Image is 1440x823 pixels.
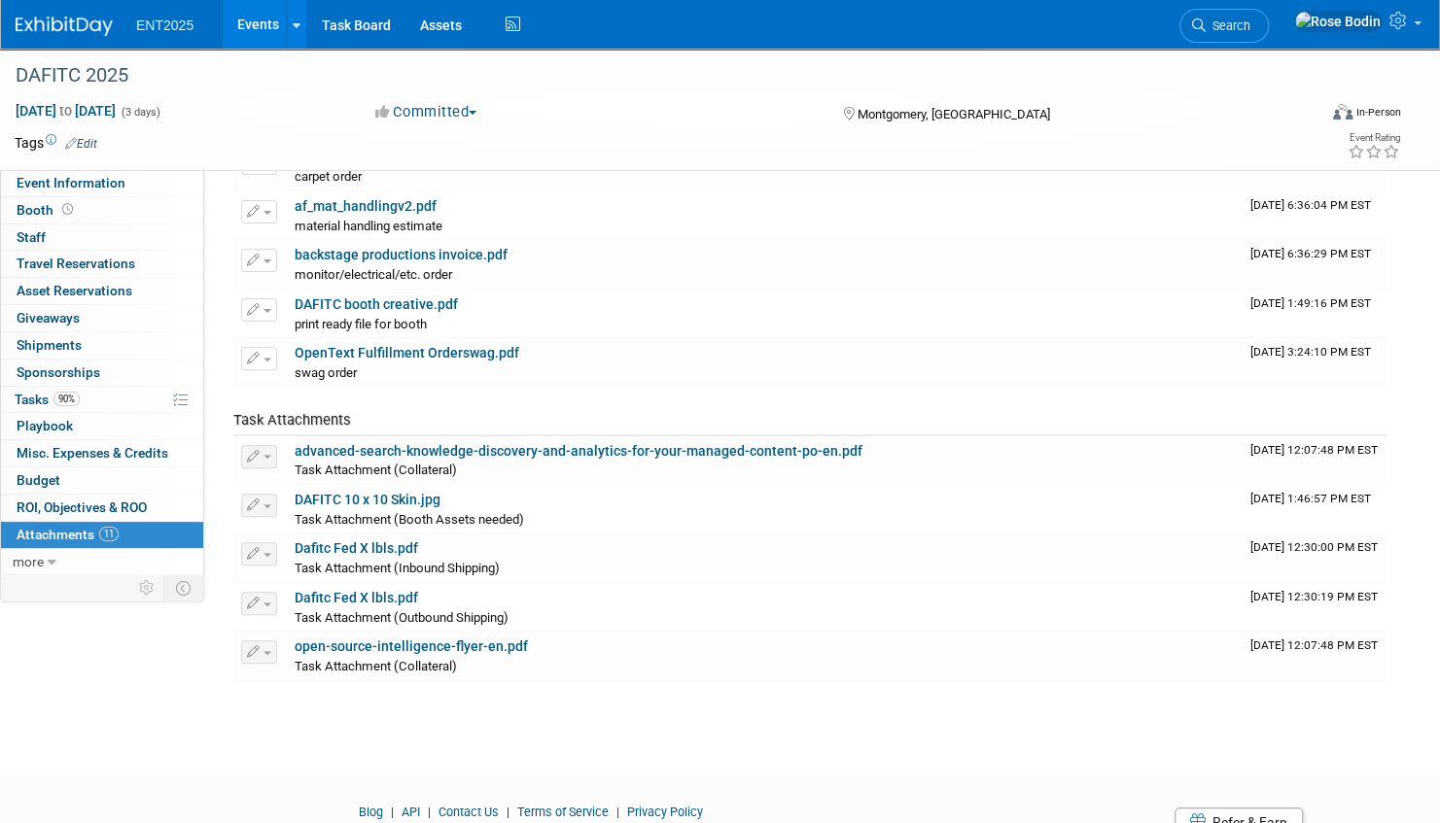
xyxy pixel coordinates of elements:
[295,296,458,312] a: DAFITC booth creative.pdf
[1,522,203,548] a: Attachments11
[1250,638,1378,652] span: Upload Timestamp
[1250,296,1371,310] span: Upload Timestamp
[295,659,457,673] span: Task Attachment (Collateral)
[17,175,125,190] span: Event Information
[17,283,132,298] span: Asset Reservations
[295,540,418,556] a: Dafitc Fed X lbls.pdf
[1179,9,1269,43] a: Search
[9,58,1283,93] div: DAFITC 2025
[1194,101,1401,130] div: Event Format
[17,472,60,488] span: Budget
[295,267,452,282] span: monitor/electrical/etc. order
[295,247,508,262] a: backstage productions invoice.pdf
[1250,590,1378,603] span: Upload Timestamp
[17,310,80,326] span: Giveaways
[857,107,1049,121] span: Montgomery, [GEOGRAPHIC_DATA]
[1333,104,1352,120] img: Format-Inperson.png
[17,337,82,353] span: Shipments
[1250,247,1371,260] span: Upload Timestamp
[359,805,383,819] a: Blog
[423,805,436,819] span: |
[164,575,204,600] td: Toggle Event Tabs
[1,197,203,223] a: Booth
[1,251,203,277] a: Travel Reservations
[1,170,203,196] a: Event Information
[1,305,203,331] a: Giveaways
[17,527,119,542] span: Attachments
[17,202,77,218] span: Booth
[1243,240,1387,289] td: Upload Timestamp
[1,440,203,466] a: Misc. Expenses & Credits
[1,332,203,359] a: Shipments
[1243,191,1387,240] td: Upload Timestamp
[53,392,80,406] span: 90%
[1250,345,1371,359] span: Upload Timestamp
[1,278,203,304] a: Asset Reservations
[295,365,357,380] span: swag order
[369,102,484,122] button: Committed
[295,561,500,575] span: Task Attachment (Inbound Shipping)
[295,443,862,459] a: advanced-search-knowledge-discovery-and-analytics-for-your-managed-content-po-en.pdf
[17,256,135,271] span: Travel Reservations
[295,219,442,233] span: material handling estimate
[1250,540,1378,554] span: Upload Timestamp
[295,463,457,477] span: Task Attachment (Collateral)
[1206,18,1250,33] span: Search
[58,202,77,217] span: Booth not reserved yet
[1348,133,1400,143] div: Event Rating
[65,137,97,151] a: Edit
[1250,492,1371,505] span: Upload Timestamp
[295,638,528,654] a: open-source-intelligence-flyer-en.pdf
[1243,583,1387,632] td: Upload Timestamp
[1,467,203,494] a: Budget
[13,554,44,569] span: more
[295,512,524,527] span: Task Attachment (Booth Assets needed)
[295,610,509,625] span: Task Attachment (Outbound Shipping)
[1,549,203,575] a: more
[1,387,203,413] a: Tasks90%
[295,317,427,331] span: print ready file for booth
[99,527,119,541] span: 11
[502,805,514,819] span: |
[17,418,73,433] span: Playbook
[612,805,624,819] span: |
[402,805,420,819] a: API
[627,805,703,819] a: Privacy Policy
[1250,198,1371,212] span: Upload Timestamp
[120,106,160,119] span: (3 days)
[1250,443,1378,457] span: Upload Timestamp
[136,17,193,33] span: ENT2025
[439,805,499,819] a: Contact Us
[16,17,113,36] img: ExhibitDay
[1243,338,1387,387] td: Upload Timestamp
[1243,632,1387,680] td: Upload Timestamp
[1294,11,1382,32] img: Rose Bodin
[386,805,399,819] span: |
[17,445,168,461] span: Misc. Expenses & Credits
[295,590,418,605] a: Dafitc Fed X lbls.pdf
[1243,533,1387,582] td: Upload Timestamp
[295,169,362,184] span: carpet order
[1,360,203,386] a: Sponsorships
[1,495,203,521] a: ROI, Objectives & ROO
[17,364,100,380] span: Sponsorships
[295,492,440,507] a: DAFITC 10 x 10 Skin.jpg
[15,133,97,153] td: Tags
[17,229,46,245] span: Staff
[517,805,609,819] a: Terms of Service
[1,224,203,251] a: Staff
[295,345,519,360] a: OpenText Fulfillment Orderswag.pdf
[15,102,117,120] span: [DATE] [DATE]
[56,103,75,119] span: to
[1,413,203,439] a: Playbook
[130,575,164,600] td: Personalize Event Tab Strip
[295,198,437,214] a: af_mat_handlingv2.pdf
[1355,105,1401,120] div: In-Person
[17,499,147,515] span: ROI, Objectives & ROO
[1243,290,1387,338] td: Upload Timestamp
[233,411,351,429] span: Task Attachments
[15,392,80,407] span: Tasks
[1243,436,1387,485] td: Upload Timestamp
[1243,485,1387,533] td: Upload Timestamp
